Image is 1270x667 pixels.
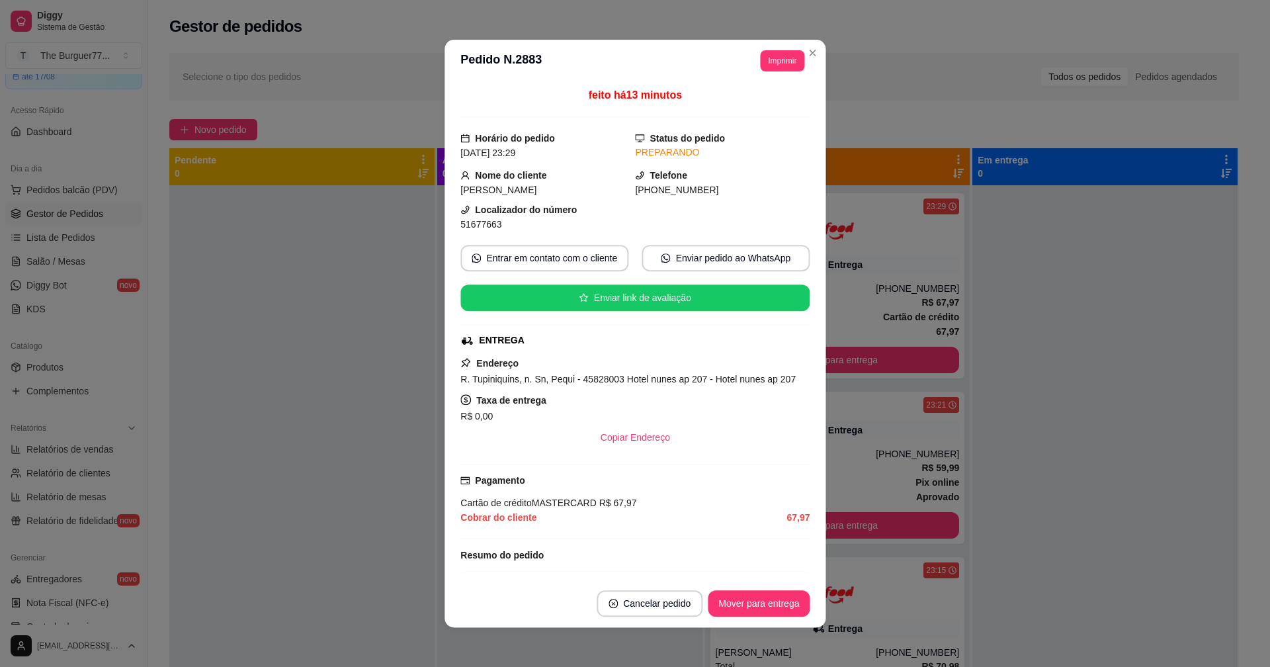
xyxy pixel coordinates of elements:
[460,394,471,405] span: dollar
[661,253,670,263] span: whats-app
[635,171,644,180] span: phone
[760,50,804,71] button: Imprimir
[589,424,680,451] button: Copiar Endereço
[460,476,470,485] span: credit-card
[460,171,470,180] span: user
[476,395,546,406] strong: Taxa de entrega
[460,245,628,271] button: whats-appEntrar em contato com o cliente
[597,590,702,617] button: close-circleCancelar pedido
[635,134,644,143] span: desktop
[479,333,524,347] div: ENTREGA
[475,170,546,181] strong: Nome do cliente
[460,374,796,384] span: R. Tupiniquins, n. Sn, Pequi - 45828003 Hotel nunes ap 207 - Hotel nunes ap 207
[460,134,470,143] span: calendar
[460,219,501,230] span: 51677663
[460,498,597,508] span: Cartão de crédito MASTERCARD
[579,293,588,302] span: star
[609,599,618,608] span: close-circle
[460,550,544,560] strong: Resumo do pedido
[460,510,536,525] span: Cobrar do cliente
[642,245,810,271] button: whats-appEnviar pedido ao WhatsApp
[460,148,515,158] span: [DATE] 23:29
[460,50,542,71] h3: Pedido N. 2883
[472,253,481,263] span: whats-app
[460,185,536,195] span: [PERSON_NAME]
[460,411,493,422] span: R$ 0,00
[475,204,577,215] strong: Localizador do número
[786,512,810,523] strong: 67,97
[708,590,810,617] button: Mover para entrega
[635,146,810,159] div: PREPARANDO
[596,498,636,508] span: R$ 67,97
[650,133,725,144] strong: Status do pedido
[650,170,687,181] strong: Telefone
[460,205,470,214] span: phone
[635,185,718,195] span: [PHONE_NUMBER]
[802,42,823,64] button: Close
[460,357,471,368] span: pushpin
[460,285,810,311] button: starEnviar link de avaliação
[475,475,525,486] strong: Pagamento
[476,358,519,369] strong: Endereço
[588,89,681,101] span: feito há 13 minutos
[475,133,555,144] strong: Horário do pedido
